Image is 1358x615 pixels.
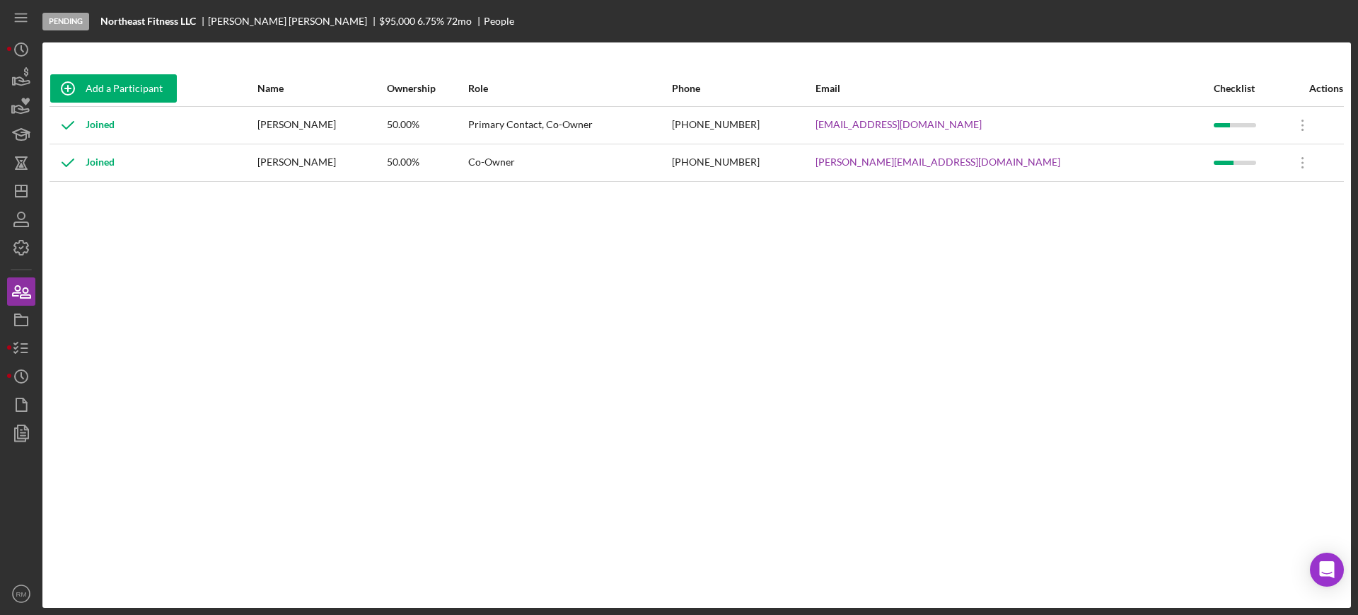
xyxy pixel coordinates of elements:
[816,156,1060,168] a: [PERSON_NAME][EMAIL_ADDRESS][DOMAIN_NAME]
[484,16,514,27] div: People
[672,108,815,143] div: [PHONE_NUMBER]
[387,145,467,180] div: 50.00%
[387,83,467,94] div: Ownership
[379,15,415,27] span: $95,000
[468,145,671,180] div: Co-Owner
[42,13,89,30] div: Pending
[417,16,444,27] div: 6.75 %
[816,83,1212,94] div: Email
[257,83,385,94] div: Name
[208,16,379,27] div: [PERSON_NAME] [PERSON_NAME]
[50,108,115,143] div: Joined
[1214,83,1283,94] div: Checklist
[7,580,35,608] button: RM
[50,145,115,180] div: Joined
[816,119,982,130] a: [EMAIL_ADDRESS][DOMAIN_NAME]
[468,83,671,94] div: Role
[1310,553,1344,587] div: Open Intercom Messenger
[50,74,177,103] button: Add a Participant
[672,145,815,180] div: [PHONE_NUMBER]
[16,590,27,598] text: RM
[100,16,196,27] b: Northeast Fitness LLC
[446,16,472,27] div: 72 mo
[257,108,385,143] div: [PERSON_NAME]
[468,108,671,143] div: Primary Contact, Co-Owner
[672,83,815,94] div: Phone
[86,74,163,103] div: Add a Participant
[257,145,385,180] div: [PERSON_NAME]
[387,108,467,143] div: 50.00%
[1285,83,1343,94] div: Actions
